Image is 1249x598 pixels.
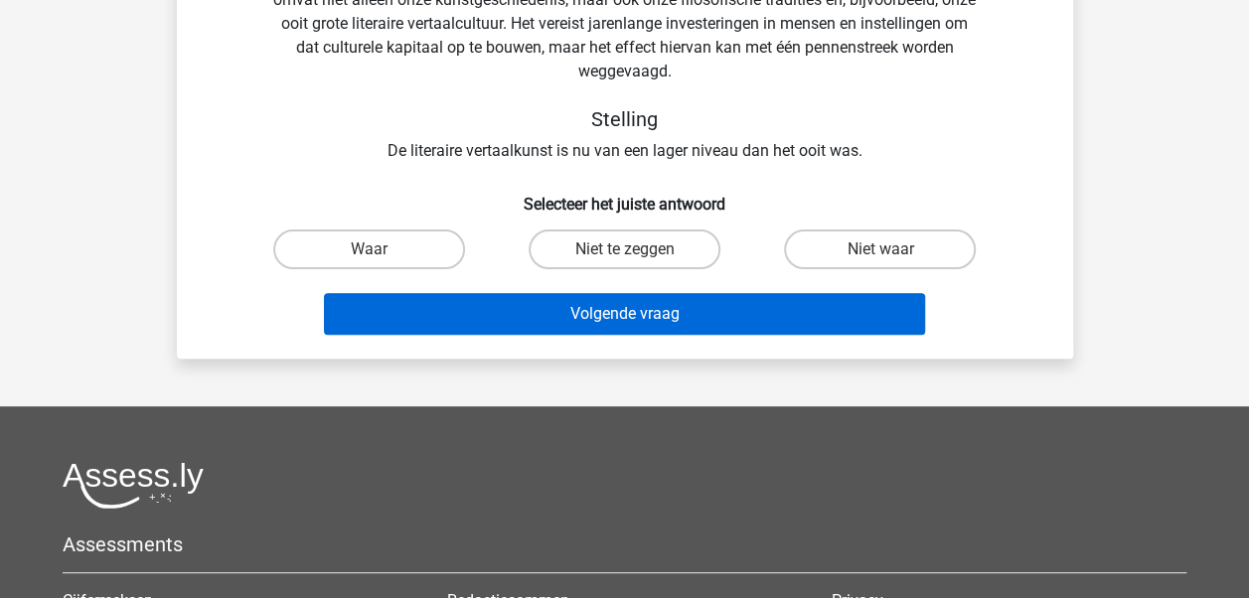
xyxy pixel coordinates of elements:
[529,229,720,269] label: Niet te zeggen
[209,179,1041,214] h6: Selecteer het juiste antwoord
[273,229,465,269] label: Waar
[63,462,204,509] img: Assessly logo
[272,107,978,131] h5: Stelling
[784,229,976,269] label: Niet waar
[63,532,1186,556] h5: Assessments
[324,293,925,335] button: Volgende vraag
